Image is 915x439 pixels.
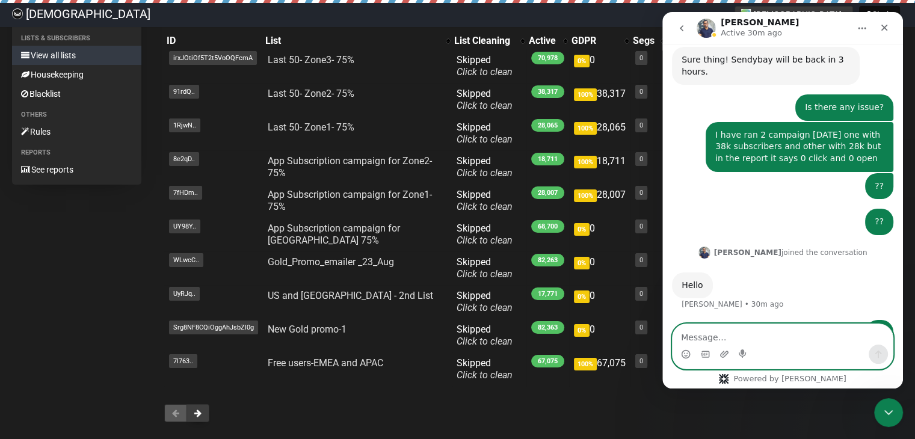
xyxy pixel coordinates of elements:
span: Skipped [457,223,513,246]
span: Skipped [457,88,513,111]
span: 7fHDm.. [169,186,202,200]
div: ID [167,35,260,47]
a: Last 50- Zone2- 75% [268,88,354,99]
a: 0 [639,290,643,298]
span: 100% [574,88,597,101]
a: App Subscription campaign for Zone2- 75% [268,155,432,179]
iframe: Intercom live chat [662,12,903,388]
a: 0 [639,357,643,365]
span: irxJOtiOf5T2t5VoOQFcmA [169,51,257,65]
th: Segs: No sort applied, activate to apply an ascending sort [630,32,667,49]
a: 0 [639,155,643,163]
span: Skipped [457,121,513,145]
span: 67,075 [531,355,564,367]
span: 100% [574,189,597,202]
span: UyRJq.. [169,287,200,301]
span: 100% [574,156,597,168]
span: Skipped [457,324,513,347]
a: App Subscription campaign for [GEOGRAPHIC_DATA] 75% [268,223,400,246]
a: Gold_Promo_emailer _23_Aug [268,256,394,268]
a: Click to clean [457,66,513,78]
span: Skipped [457,54,513,78]
div: Segs [633,35,655,47]
a: Click to clean [457,235,513,246]
span: WLwcC.. [169,253,203,267]
li: Others [12,108,141,122]
img: 1.jpg [741,9,751,19]
a: Click to clean [457,134,513,145]
th: List: No sort applied, activate to apply an ascending sort [263,32,452,49]
div: GDPR [571,35,618,47]
td: 38,317 [569,83,630,117]
img: 61ace9317f7fa0068652623cbdd82cc4 [12,8,23,19]
a: Housekeeping [12,65,141,84]
div: Active [529,35,557,47]
a: 0 [639,256,643,264]
a: 0 [639,223,643,230]
span: 0% [574,324,590,337]
span: Skipped [457,189,513,212]
span: UY98Y.. [169,219,200,233]
td: 18,711 [569,150,630,184]
span: 91rdQ.. [169,85,199,99]
a: Last 50- Zone1- 75% [268,121,354,133]
span: Skipped [457,155,513,179]
span: 0% [574,257,590,269]
td: 0 [569,251,630,285]
span: 82,263 [531,254,564,266]
span: 68,700 [531,220,564,233]
span: 70,978 [531,52,564,64]
span: 100% [574,358,597,370]
a: 0 [639,88,643,96]
a: Click to clean [457,302,513,313]
span: 0% [574,290,590,303]
td: 0 [569,218,630,251]
span: 0% [574,55,590,67]
a: 0 [639,189,643,197]
a: 0 [639,324,643,331]
a: App Subscription campaign for Zone1- 75% [268,189,432,212]
a: New Gold promo-1 [268,324,347,335]
span: 7l763.. [169,354,197,368]
span: 38,317 [531,85,564,98]
span: 100% [574,122,597,135]
span: 28,007 [531,186,564,199]
div: List [265,35,440,47]
button: [DEMOGRAPHIC_DATA] [735,6,853,23]
td: 0 [569,285,630,319]
th: Active: No sort applied, activate to apply an ascending sort [526,32,569,49]
a: Free users-EMEA and APAC [268,357,383,369]
a: Click to clean [457,336,513,347]
td: 28,065 [569,117,630,150]
a: Rules [12,122,141,141]
a: View all lists [12,46,141,65]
